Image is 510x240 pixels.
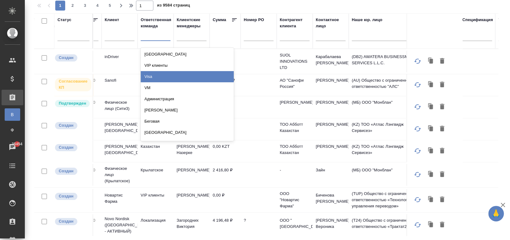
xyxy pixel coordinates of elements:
div: Сумма [213,17,226,23]
div: Контрагент клиента [280,17,309,29]
a: 35454 [2,139,23,155]
p: Создан [59,144,74,151]
td: Зайн [313,164,349,186]
button: Клонировать [425,194,437,206]
td: Локализация [138,214,174,236]
button: 3 [80,1,90,11]
p: Физическое лицо (Крылатское) [105,165,134,184]
div: VM [141,82,234,93]
td: Казахстан [138,140,174,162]
button: Удалить [437,55,447,67]
button: Обновить [410,217,425,232]
td: [PERSON_NAME] [313,118,349,140]
div: VIP клиенты [141,60,234,71]
button: 5 [105,1,115,11]
td: (KZ) ТОО «Атлас Лэнгвидж Сервисез» [349,140,423,162]
div: [GEOGRAPHIC_DATA] [141,127,234,138]
div: Беговая [141,116,234,127]
div: Администрация [141,93,234,105]
button: Клонировать [425,101,437,113]
td: [PERSON_NAME] [313,140,349,162]
td: (T24) Общество с ограниченной ответственностью «Трактат24» [349,214,423,236]
td: 0,00 ₽ [210,189,241,211]
p: Novo Nordisk ([GEOGRAPHIC_DATA] - АКТИВНЫЙ) [105,216,134,234]
p: inDriver [105,54,134,60]
button: Клонировать [425,123,437,135]
p: [PERSON_NAME] [GEOGRAPHIC_DATA] [105,121,134,134]
button: Клонировать [425,145,437,157]
div: Контактное лицо [316,17,345,29]
td: VIP клиенты [138,74,174,96]
button: Удалить [437,123,447,135]
p: [PERSON_NAME] [280,99,309,106]
span: 3 [80,2,90,9]
div: Выставляется автоматически при создании заказа [54,192,89,201]
td: Биченова [PERSON_NAME] [313,189,349,211]
td: [PERSON_NAME] [313,96,349,118]
p: SUOL INNOVATIONS LTD [280,52,309,71]
p: Согласование КП [59,78,88,91]
div: Выставляется автоматически при создании заказа [54,121,89,130]
div: Спецификация [462,17,493,23]
span: 4 [93,2,102,9]
p: ООО "Новартис Фарма" [280,191,309,209]
a: Ф [5,124,20,136]
div: Клиентские менеджеры [177,17,206,29]
p: АО "Санофи Россия" [280,77,309,90]
button: Обновить [410,77,425,92]
div: Наше юр. лицо [352,17,382,23]
span: 35454 [8,141,26,147]
div: Выставляется автоматически при создании заказа [54,167,89,175]
td: Крылатское [138,164,174,186]
td: (МБ) ООО "Монблан" [349,96,423,118]
button: Клонировать [425,79,437,91]
div: Статус [57,17,71,23]
td: [PERSON_NAME] [174,189,210,211]
td: [PERSON_NAME] Назерке [174,140,210,162]
p: Создан [59,193,74,199]
td: Карабалаева [PERSON_NAME] [313,51,349,72]
td: Сити3 [138,96,174,118]
p: Создан [59,55,74,61]
p: ООО "[GEOGRAPHIC_DATA]" [280,217,309,230]
td: (МБ) ООО "Монблан" [349,164,423,186]
button: Удалить [437,101,447,113]
button: Обновить [410,167,425,182]
button: 4 [93,1,102,11]
p: Создан [59,218,74,224]
div: Выставляется автоматически при создании заказа [54,143,89,152]
div: [GEOGRAPHIC_DATA] [141,49,234,60]
button: Удалить [437,79,447,91]
td: 4 196,48 ₽ [210,214,241,236]
div: Visa [141,71,234,82]
div: [PERSON_NAME] [141,105,234,116]
td: ? [241,214,277,236]
td: (KZ) ТОО «Атлас Лэнгвидж Сервисез» [349,118,423,140]
p: Sanofi [105,77,134,84]
p: Новартис Фарма [105,192,134,205]
button: Обновить [410,143,425,158]
button: Клонировать [425,55,437,67]
span: из 9584 страниц [157,2,190,11]
td: VIP клиенты [138,189,174,211]
p: Физическое лицо (Сити3) [105,99,134,112]
button: Удалить [437,194,447,206]
button: 2 [68,1,78,11]
div: Номер PO [244,17,264,23]
div: Выставляется автоматически при создании заказа [54,217,89,226]
td: [PERSON_NAME] [174,164,210,186]
p: Подтвержден [59,100,86,106]
p: ТОО Абботт Казахстан [280,143,309,156]
td: 2 416,80 ₽ [210,164,241,186]
td: Загородних Виктория [174,214,210,236]
td: Локализация [138,51,174,72]
button: Обновить [410,99,425,114]
button: Удалить [437,169,447,180]
div: Выставляет КМ после уточнения всех необходимых деталей и получения согласия клиента на запуск. С ... [54,99,89,108]
div: Выставляется автоматически при создании заказа [54,54,89,62]
td: [PERSON_NAME] Вероника [313,214,349,236]
td: (DB2) AWATERA BUSINESSMEN SERVICES L.L.C. [349,51,423,72]
div: Белорусская [141,138,234,149]
p: Создан [59,122,74,129]
p: Создан [59,168,74,174]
